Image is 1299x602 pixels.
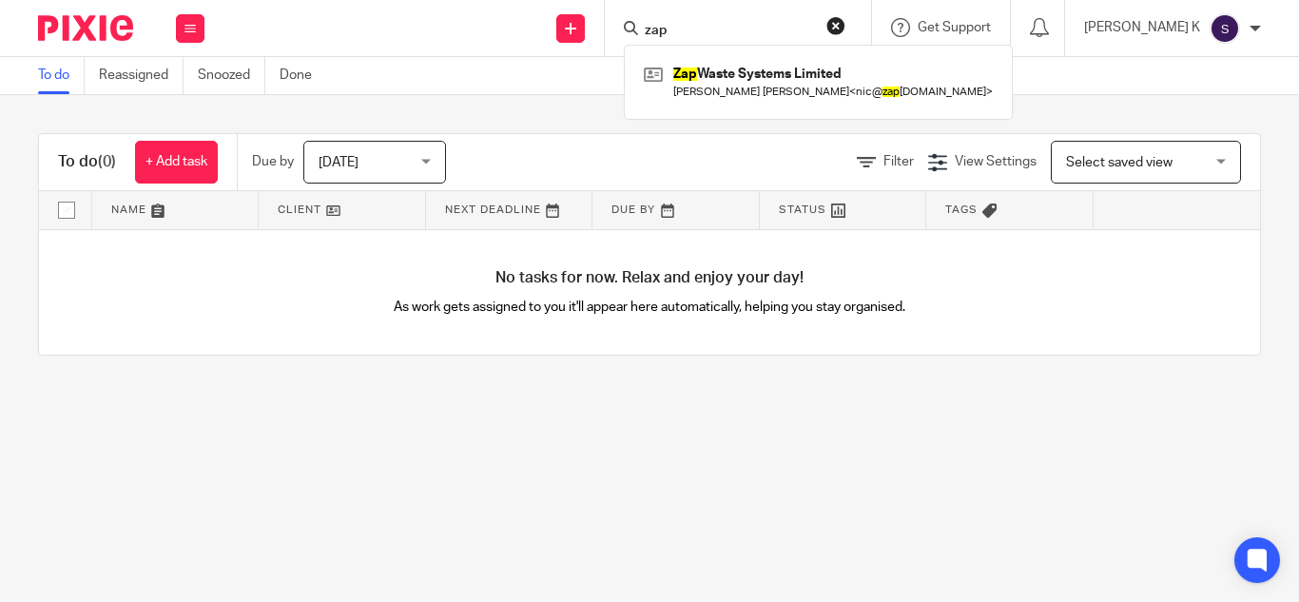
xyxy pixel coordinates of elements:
[883,155,914,168] span: Filter
[252,152,294,171] p: Due by
[98,154,116,169] span: (0)
[38,57,85,94] a: To do
[38,15,133,41] img: Pixie
[344,298,955,317] p: As work gets assigned to you it'll appear here automatically, helping you stay organised.
[135,141,218,184] a: + Add task
[319,156,359,169] span: [DATE]
[826,16,845,35] button: Clear
[945,204,978,215] span: Tags
[1084,18,1200,37] p: [PERSON_NAME] K
[918,21,991,34] span: Get Support
[99,57,184,94] a: Reassigned
[1210,13,1240,44] img: svg%3E
[198,57,265,94] a: Snoozed
[280,57,326,94] a: Done
[39,268,1260,288] h4: No tasks for now. Relax and enjoy your day!
[58,152,116,172] h1: To do
[643,23,814,40] input: Search
[1066,156,1173,169] span: Select saved view
[955,155,1037,168] span: View Settings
